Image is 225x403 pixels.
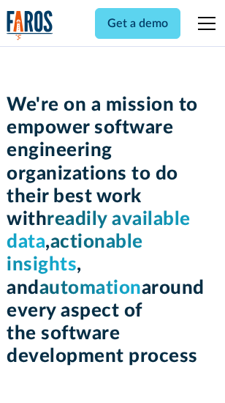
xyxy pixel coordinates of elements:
a: home [7,10,53,40]
img: Logo of the analytics and reporting company Faros. [7,10,53,40]
a: Get a demo [95,8,180,39]
span: readily available data [7,210,191,251]
div: menu [189,6,218,41]
h1: We're on a mission to empower software engineering organizations to do their best work with , , a... [7,94,218,368]
span: automation [39,278,142,297]
span: actionable insights [7,232,143,274]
